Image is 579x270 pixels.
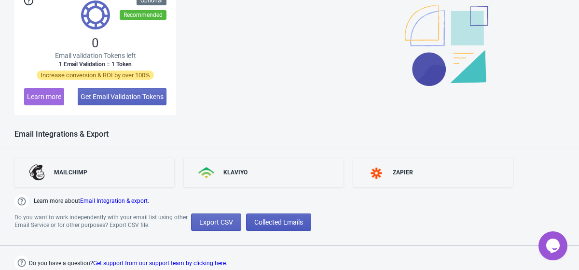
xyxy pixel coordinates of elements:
span: 1 Email Validation = 1 Token [59,60,132,68]
button: Collected Emails [246,213,311,231]
span: Learn more about . [34,197,149,209]
div: Recommended [120,10,166,20]
div: ZAPIER [393,169,413,176]
iframe: chat widget [538,231,569,260]
span: Email validation Tokens left [55,51,136,60]
img: illustration.svg [405,5,488,86]
img: zapier.svg [368,168,385,179]
img: help.png [14,194,29,209]
div: KLAVIYO [223,169,248,176]
img: mailchimp.png [29,164,46,181]
span: Increase conversion & ROI by over 100% [37,71,154,80]
a: Get support from our support team by clicking here. [93,260,227,267]
div: MAILCHIMP [54,169,87,176]
button: Export CSV [191,213,241,231]
div: Do you want to work independently with your email list using other Email Service or for other pur... [14,213,191,231]
a: Email Integration & export [80,198,148,204]
button: Get Email Validation Tokens [78,88,166,105]
span: Export CSV [199,218,233,226]
img: help.png [14,256,29,270]
span: Collected Emails [254,218,303,226]
button: Learn more [24,88,64,105]
span: 0 [92,35,99,51]
span: Get Email Validation Tokens [81,93,164,100]
img: klaviyo.png [198,167,216,178]
span: Do you have a question? [29,257,227,269]
span: Learn more [27,93,61,100]
img: tokens.svg [81,0,110,29]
